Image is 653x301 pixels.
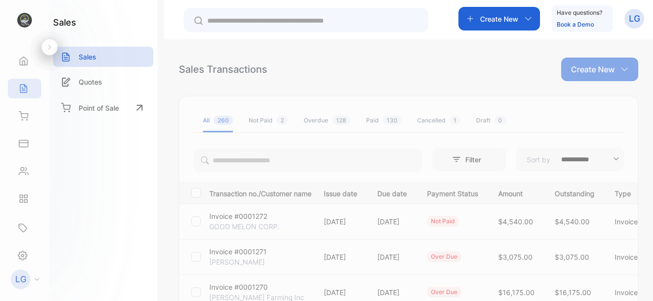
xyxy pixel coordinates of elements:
a: Book a Demo [557,21,594,28]
div: Draft [476,116,506,125]
p: Outstanding [555,186,595,199]
button: Create New [561,58,638,81]
p: Sort by [527,154,550,165]
span: 1 [450,116,460,125]
iframe: LiveChat chat widget [612,260,653,301]
div: Sales Transactions [179,62,267,77]
p: Invoice #0001270 [209,282,268,292]
span: $16,175.00 [555,288,591,297]
p: Sales [79,52,96,62]
div: Cancelled [417,116,460,125]
button: Sort by [516,148,624,171]
p: Have questions? [557,8,602,18]
p: Payment Status [427,186,478,199]
h1: sales [53,16,76,29]
p: Quotes [79,77,102,87]
p: Create New [480,14,518,24]
p: Create New [571,63,615,75]
div: not paid [427,216,459,227]
p: [DATE] [377,287,407,298]
div: Overdue [304,116,350,125]
span: 0 [494,116,506,125]
span: $16,175.00 [498,288,535,297]
span: $4,540.00 [555,217,590,226]
p: Invoice [615,252,644,262]
p: LG [15,273,27,286]
div: Paid [366,116,401,125]
div: Not Paid [249,116,288,125]
p: [DATE] [377,216,407,227]
span: 260 [214,116,233,125]
p: Transaction no./Customer name [209,186,312,199]
button: Create New [458,7,540,30]
p: LG [629,12,640,25]
span: $3,075.00 [555,253,589,261]
p: Invoice #0001271 [209,246,267,257]
p: Due date [377,186,407,199]
p: Type [615,186,644,199]
div: over due [427,287,461,298]
div: All [203,116,233,125]
a: Quotes [53,72,153,92]
span: 2 [277,116,288,125]
span: $3,075.00 [498,253,533,261]
p: [DATE] [324,252,357,262]
span: 130 [383,116,401,125]
p: Issue date [324,186,357,199]
p: [DATE] [377,252,407,262]
p: Filter [446,154,462,165]
p: Invoice #0001272 [209,211,267,221]
div: over due [427,251,461,262]
p: Amount [498,186,535,199]
p: GOOD MELON CORP. [209,221,280,232]
p: [DATE] [324,216,357,227]
p: [PERSON_NAME] [209,257,265,267]
a: Sales [53,47,153,67]
p: Invoice [615,216,644,227]
span: 128 [332,116,350,125]
p: [DATE] [324,287,357,298]
button: LG [625,7,644,30]
a: Point of Sale [53,97,153,119]
p: Point of Sale [79,103,119,113]
img: logo [17,13,32,28]
span: $4,540.00 [498,217,533,226]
